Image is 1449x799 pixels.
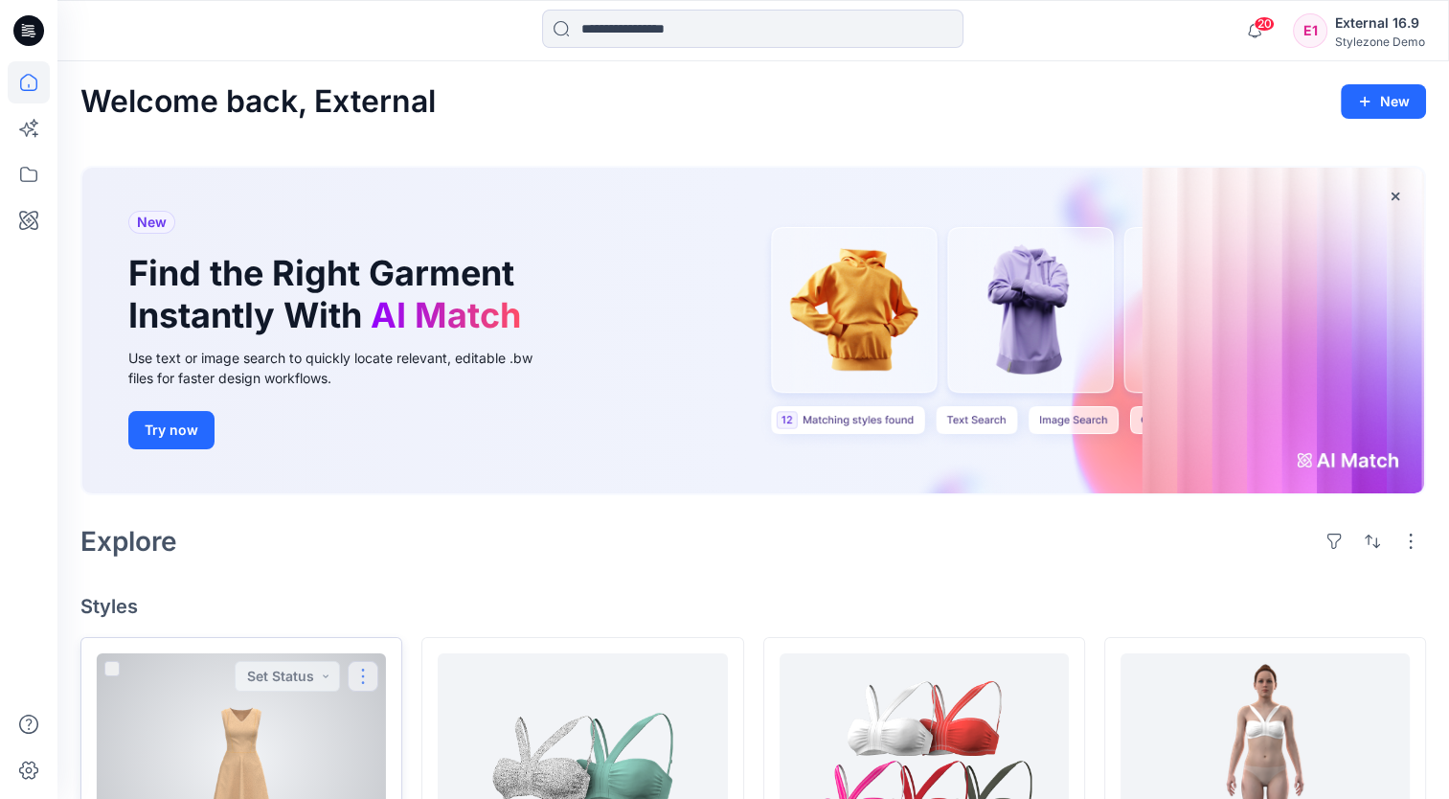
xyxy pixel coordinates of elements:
[1335,34,1425,49] div: Stylezone Demo
[371,294,521,336] span: AI Match
[128,411,215,449] button: Try now
[1254,16,1275,32] span: 20
[80,595,1426,618] h4: Styles
[80,526,177,557] h2: Explore
[128,253,531,335] h1: Find the Right Garment Instantly With
[1293,13,1327,48] div: E1
[128,348,559,388] div: Use text or image search to quickly locate relevant, editable .bw files for faster design workflows.
[137,211,167,234] span: New
[80,84,436,120] h2: Welcome back, External
[1335,11,1425,34] div: External 16.9
[1341,84,1426,119] button: New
